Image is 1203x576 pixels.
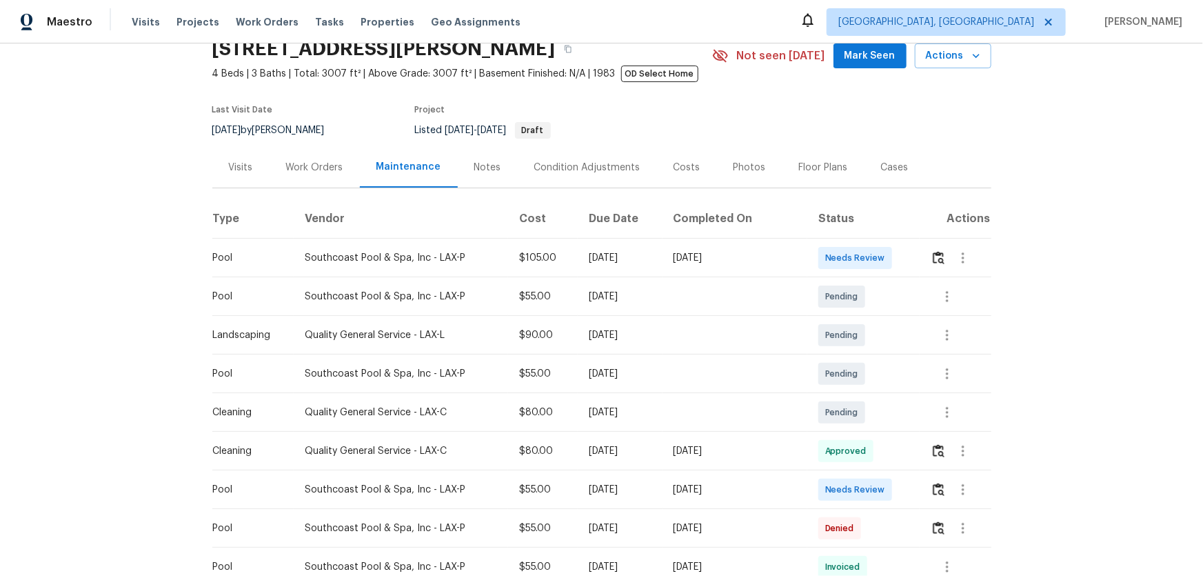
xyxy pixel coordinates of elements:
div: Southcoast Pool & Spa, Inc - LAX-P [305,560,497,574]
div: Visits [229,161,253,175]
th: Completed On [663,200,807,239]
div: Costs [674,161,700,175]
div: Cleaning [213,406,283,419]
div: $55.00 [519,522,567,535]
div: Pool [213,522,283,535]
span: [DATE] [478,126,507,135]
h2: [STREET_ADDRESS][PERSON_NAME] [212,42,556,56]
div: Pool [213,251,283,265]
span: Mark Seen [845,48,896,65]
img: Review Icon [933,444,944,457]
button: Review Icon [931,241,947,275]
span: Pending [825,328,864,342]
div: $55.00 [519,290,567,304]
button: Review Icon [931,473,947,506]
div: Maintenance [376,160,441,174]
div: Southcoast Pool & Spa, Inc - LAX-P [305,290,497,304]
div: [DATE] [674,560,796,574]
span: Pending [825,290,864,304]
div: [DATE] [589,522,651,535]
div: Landscaping [213,328,283,342]
div: [DATE] [674,251,796,265]
button: Copy Address [556,37,580,61]
th: Actions [920,200,991,239]
div: Southcoast Pool & Spa, Inc - LAX-P [305,483,497,497]
span: Maestro [47,15,92,29]
th: Vendor [294,200,508,239]
div: Photos [734,161,766,175]
div: $55.00 [519,560,567,574]
div: $80.00 [519,444,567,458]
span: [DATE] [212,126,241,135]
div: Notes [474,161,501,175]
button: Mark Seen [833,43,907,69]
div: $90.00 [519,328,567,342]
span: Visits [132,15,160,29]
div: [DATE] [589,367,651,381]
div: Pool [213,367,283,381]
span: Invoiced [825,560,866,574]
span: Denied [825,522,860,535]
div: Quality General Service - LAX-C [305,444,497,458]
span: Pending [825,406,864,419]
span: Tasks [315,17,344,27]
span: Properties [361,15,414,29]
div: [DATE] [589,406,651,419]
div: by [PERSON_NAME] [212,122,341,139]
span: [PERSON_NAME] [1099,15,1182,29]
div: [DATE] [674,522,796,535]
button: Actions [915,43,991,69]
span: Project [415,106,445,114]
div: Quality General Service - LAX-L [305,328,497,342]
span: Last Visit Date [212,106,273,114]
div: [DATE] [589,444,651,458]
span: Draft [516,126,549,135]
span: [DATE] [445,126,474,135]
div: Pool [213,560,283,574]
th: Due Date [578,200,662,239]
th: Type [212,200,294,239]
span: [GEOGRAPHIC_DATA], [GEOGRAPHIC_DATA] [838,15,1034,29]
div: $80.00 [519,406,567,419]
span: Projects [176,15,219,29]
button: Review Icon [931,435,947,468]
span: Geo Assignments [431,15,520,29]
img: Review Icon [933,251,944,264]
div: Southcoast Pool & Spa, Inc - LAX-P [305,367,497,381]
span: Pending [825,367,864,381]
div: Floor Plans [799,161,848,175]
div: Pool [213,483,283,497]
div: $55.00 [519,483,567,497]
button: Review Icon [931,512,947,545]
img: Review Icon [933,522,944,535]
div: [DATE] [674,444,796,458]
div: Cases [881,161,909,175]
img: Review Icon [933,483,944,496]
span: Not seen [DATE] [737,49,825,63]
div: $105.00 [519,251,567,265]
div: $55.00 [519,367,567,381]
div: [DATE] [589,328,651,342]
div: Work Orders [286,161,343,175]
div: Cleaning [213,444,283,458]
span: Actions [926,48,980,65]
div: [DATE] [589,251,651,265]
span: Listed [415,126,551,135]
div: [DATE] [589,560,651,574]
div: Condition Adjustments [534,161,640,175]
span: Needs Review [825,251,891,265]
span: OD Select Home [621,66,698,82]
div: [DATE] [589,290,651,304]
span: Approved [825,444,872,458]
span: Needs Review [825,483,891,497]
th: Status [807,200,920,239]
th: Cost [508,200,578,239]
div: [DATE] [589,483,651,497]
div: Pool [213,290,283,304]
div: Southcoast Pool & Spa, Inc - LAX-P [305,522,497,535]
div: Southcoast Pool & Spa, Inc - LAX-P [305,251,497,265]
span: Work Orders [236,15,299,29]
span: 4 Beds | 3 Baths | Total: 3007 ft² | Above Grade: 3007 ft² | Basement Finished: N/A | 1983 [212,67,712,81]
span: - [445,126,507,135]
div: [DATE] [674,483,796,497]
